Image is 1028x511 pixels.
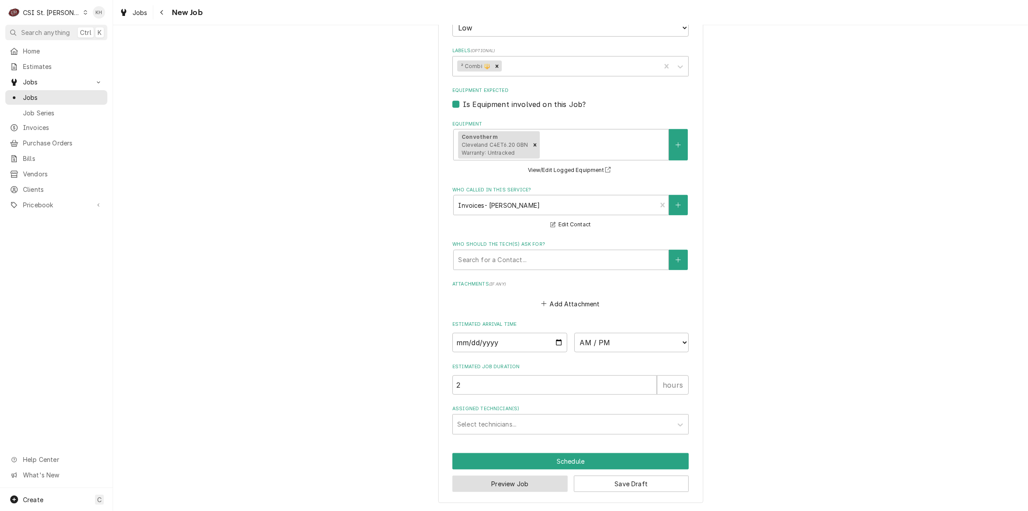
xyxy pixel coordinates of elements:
span: Clients [23,185,103,194]
div: Estimated Arrival Time [452,321,689,352]
div: Button Group Row [452,469,689,492]
span: Vendors [23,169,103,179]
span: Purchase Orders [23,138,103,148]
a: Invoices [5,120,107,135]
svg: Create New Contact [675,202,681,208]
button: Navigate back [155,5,169,19]
a: Clients [5,182,107,197]
div: Assigned Technician(s) [452,405,689,434]
a: Jobs [5,90,107,105]
div: KH [93,6,105,19]
span: Invoices [23,123,103,132]
a: Bills [5,151,107,166]
span: Jobs [133,8,148,17]
div: CSI St. [PERSON_NAME] [23,8,80,17]
span: Search anything [21,28,70,37]
label: Equipment Expected [452,87,689,94]
label: Attachments [452,281,689,288]
span: Bills [23,154,103,163]
a: Go to Jobs [5,75,107,89]
label: Labels [452,47,689,54]
span: New Job [169,7,203,19]
button: View/Edit Logged Equipment [527,165,615,176]
span: C [97,495,102,504]
div: Estimated Job Duration [452,363,689,395]
button: Schedule [452,453,689,469]
label: Assigned Technician(s) [452,405,689,412]
button: Search anythingCtrlK [5,25,107,40]
a: Go to Pricebook [5,198,107,212]
a: Job Series [5,106,107,120]
label: Estimated Arrival Time [452,321,689,328]
a: Go to Help Center [5,452,107,467]
span: Create [23,496,43,503]
span: Ctrl [80,28,91,37]
a: Purchase Orders [5,136,107,150]
a: Estimates [5,59,107,74]
label: Who should the tech(s) ask for? [452,241,689,248]
span: ( if any ) [489,282,506,286]
button: Create New Contact [669,195,687,215]
button: Create New Contact [669,250,687,270]
div: Remove [object Object] [530,131,540,159]
span: Pricebook [23,200,90,210]
span: Cleveland C4ET6.20 GBN Warranty: Untracked [462,141,528,156]
button: Edit Contact [549,219,592,230]
span: Estimates [23,62,103,71]
span: Help Center [23,455,102,464]
div: hours [657,375,689,395]
label: Who called in this service? [452,187,689,194]
a: Vendors [5,167,107,181]
button: Save Draft [574,476,689,492]
span: K [98,28,102,37]
label: Estimated Job Duration [452,363,689,370]
div: Attachments [452,281,689,310]
label: Equipment [452,121,689,128]
svg: Create New Equipment [675,142,681,148]
div: Kelsey Hetlage's Avatar [93,6,105,19]
span: Job Series [23,108,103,118]
div: Labels [452,47,689,76]
div: Who called in this service? [452,187,689,230]
span: What's New [23,470,102,480]
strong: Convotherm [462,133,498,140]
select: Time Select [574,333,689,352]
div: Equipment [452,121,689,175]
span: Jobs [23,93,103,102]
span: ( optional ) [470,48,495,53]
button: Add Attachment [540,297,602,310]
a: Go to What's New [5,468,107,482]
svg: Create New Contact [675,257,681,263]
div: Remove ² Combi 🔱 [492,61,502,72]
div: Button Group [452,453,689,492]
a: Home [5,44,107,58]
label: Is Equipment involved on this Job? [463,99,586,110]
div: ² Combi 🔱 [457,61,492,72]
div: C [8,6,20,19]
input: Date [452,333,567,352]
div: CSI St. Louis's Avatar [8,6,20,19]
a: Jobs [116,5,151,20]
button: Preview Job [452,476,568,492]
button: Create New Equipment [669,129,687,160]
div: Button Group Row [452,453,689,469]
div: Who should the tech(s) ask for? [452,241,689,270]
span: Jobs [23,77,90,87]
span: Home [23,46,103,56]
div: Equipment Expected [452,87,689,110]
